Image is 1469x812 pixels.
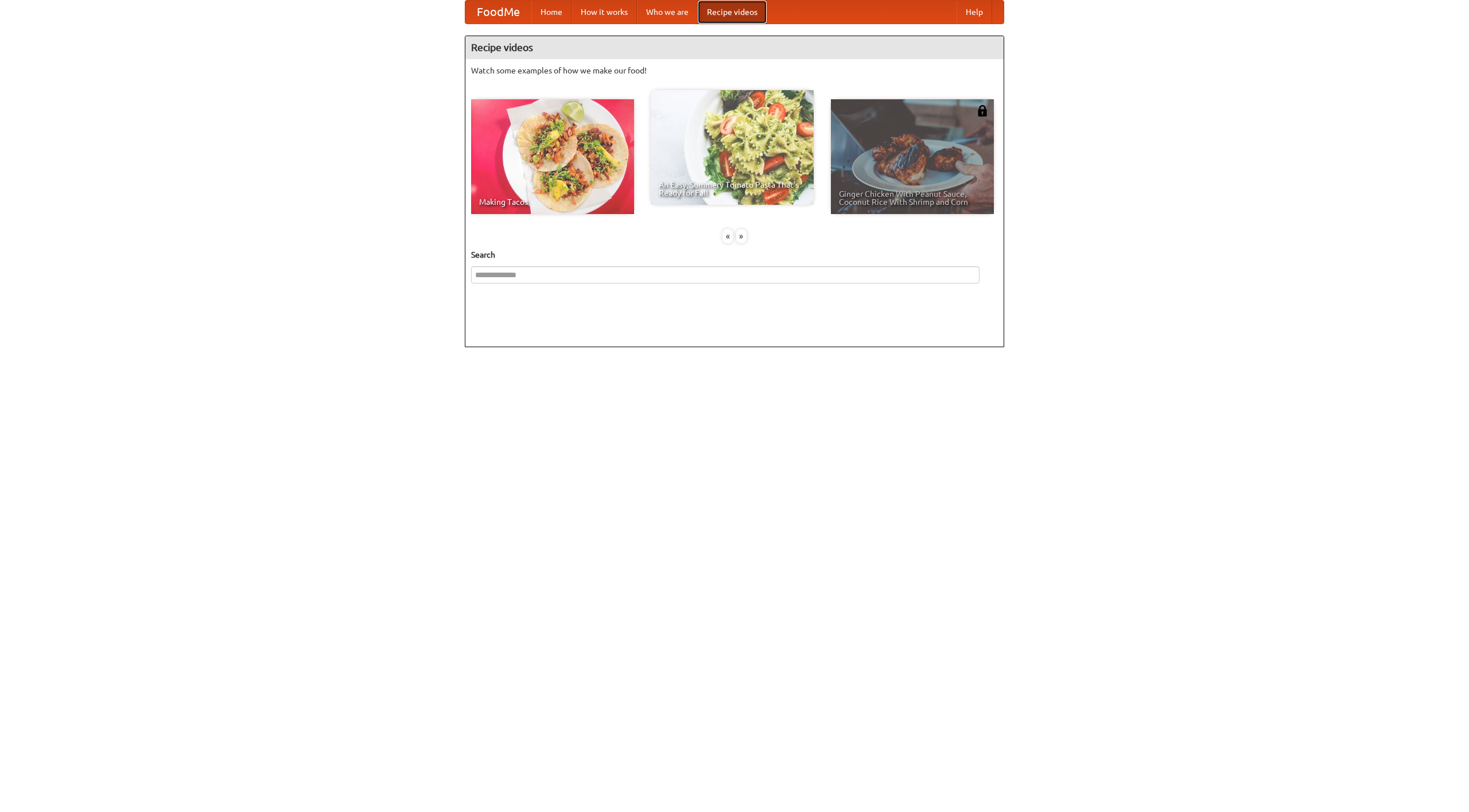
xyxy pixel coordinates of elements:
a: FoodMe [465,1,531,24]
a: Help [957,1,992,24]
div: « [722,229,733,243]
h5: Search [471,249,998,261]
a: How it works [572,1,637,24]
h4: Recipe videos [465,36,1004,59]
img: 483408.png [977,105,988,116]
div: » [736,229,747,243]
span: Making Tacos [479,198,626,206]
p: Watch some examples of how we make our food! [471,65,998,76]
a: Making Tacos [471,99,634,214]
a: Recipe videos [698,1,767,24]
span: An Easy, Summery Tomato Pasta That's Ready for Fall [659,181,806,197]
a: An Easy, Summery Tomato Pasta That's Ready for Fall [651,90,814,205]
a: Home [531,1,572,24]
a: Who we are [637,1,698,24]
